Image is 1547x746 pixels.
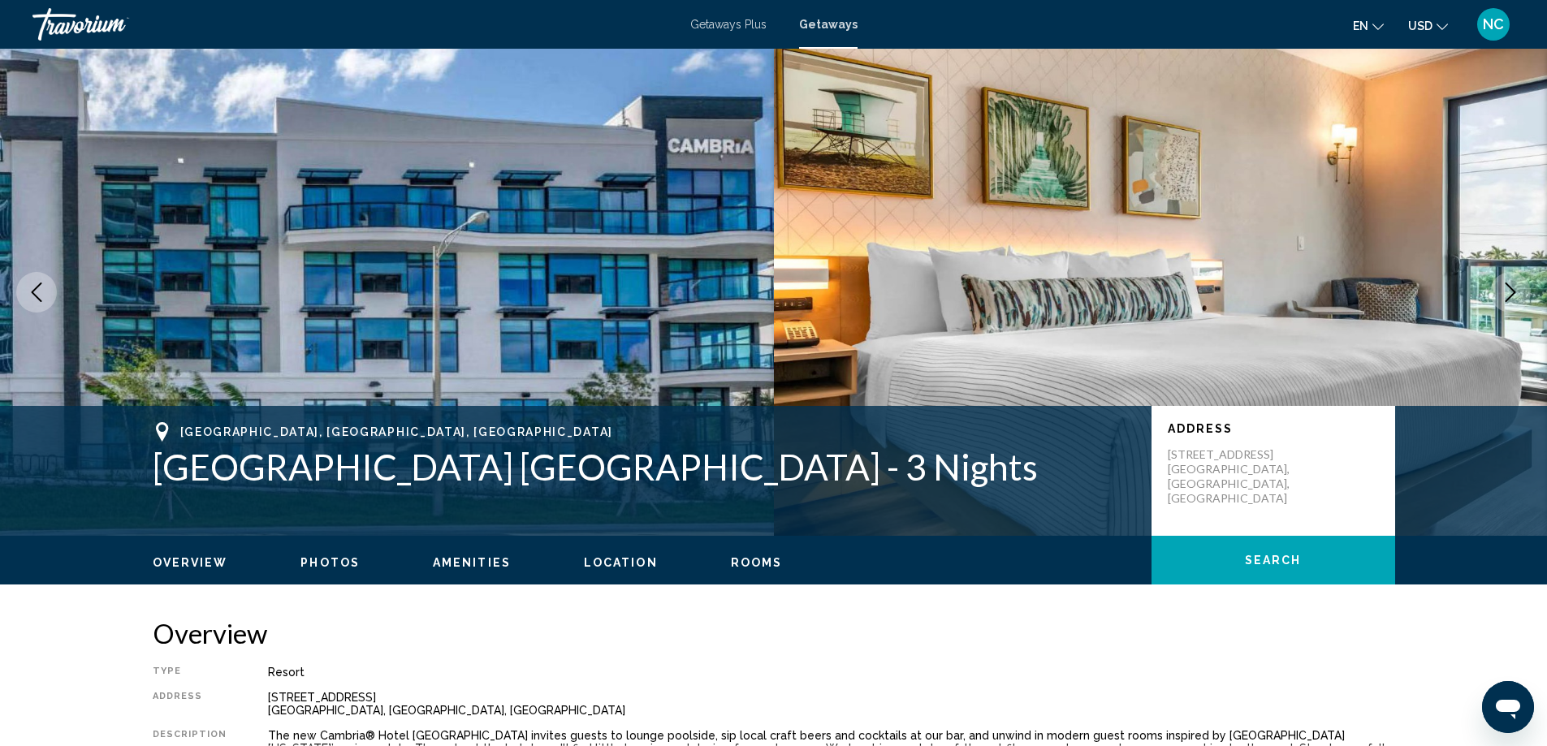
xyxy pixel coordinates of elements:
p: [STREET_ADDRESS] [GEOGRAPHIC_DATA], [GEOGRAPHIC_DATA], [GEOGRAPHIC_DATA] [1168,447,1298,506]
span: Amenities [433,556,511,569]
span: USD [1408,19,1432,32]
button: Location [584,555,658,570]
iframe: Button to launch messaging window [1482,681,1534,733]
div: Type [153,666,227,679]
div: Address [153,691,227,717]
span: Rooms [731,556,783,569]
span: Location [584,556,658,569]
h1: [GEOGRAPHIC_DATA] [GEOGRAPHIC_DATA] - 3 Nights [153,446,1135,488]
a: Getaways [799,18,858,31]
button: Rooms [731,555,783,570]
span: Photos [300,556,360,569]
button: Overview [153,555,228,570]
a: Getaways Plus [690,18,767,31]
span: NC [1483,16,1504,32]
div: Resort [268,666,1395,679]
button: Change language [1353,14,1384,37]
div: [STREET_ADDRESS] [GEOGRAPHIC_DATA], [GEOGRAPHIC_DATA], [GEOGRAPHIC_DATA] [268,691,1395,717]
a: Travorium [32,8,674,41]
span: Search [1245,554,1302,567]
button: Next image [1490,272,1531,313]
span: [GEOGRAPHIC_DATA], [GEOGRAPHIC_DATA], [GEOGRAPHIC_DATA] [180,425,613,438]
p: Address [1168,422,1379,435]
button: Change currency [1408,14,1448,37]
span: en [1353,19,1368,32]
button: User Menu [1472,7,1515,41]
button: Previous image [16,272,57,313]
button: Photos [300,555,360,570]
button: Search [1152,536,1395,584]
span: Overview [153,556,228,569]
h2: Overview [153,617,1395,649]
button: Amenities [433,555,511,570]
